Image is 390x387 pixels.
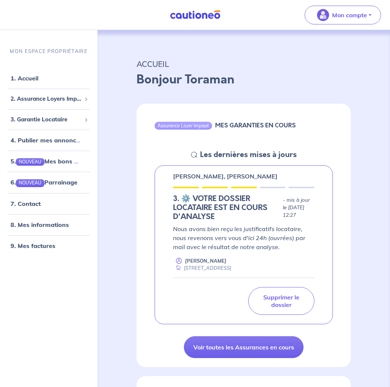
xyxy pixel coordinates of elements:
[11,115,81,124] span: 3. Garantie Locataire
[11,200,41,207] a: 7. Contact
[11,136,82,144] a: 4. Publier mes annonces
[3,154,94,169] div: 5.NOUVEAUMes bons plans
[137,57,351,71] p: ACCUEIL
[11,221,69,228] a: 8. Mes informations
[173,194,314,221] div: state: DOCUMENTS-TO-EVALUATE, Context: NEW,CHOOSE-CERTIFICATE,RELATIONSHIP,LESSOR-DOCUMENTS
[200,150,297,159] h5: Les dernières mises à jours
[137,71,351,89] p: Bonjour Toraman
[3,175,94,190] div: 6.NOUVEAUParrainage
[167,10,223,20] img: Cautioneo
[173,265,231,272] div: [STREET_ADDRESS]
[3,71,94,86] div: 1. Accueil
[184,336,304,358] a: Voir toutes les Assurances en cours
[185,257,226,265] p: [PERSON_NAME]
[248,287,314,315] a: Supprimer le dossier
[10,48,87,55] p: MON ESPACE PROPRIÉTAIRE
[173,194,279,221] h5: 3.︎ ⚙️ VOTRE DOSSIER LOCATAIRE EST EN COURS D'ANALYSE
[155,122,212,129] div: Assurance Loyer Impayé
[11,178,77,186] a: 6.NOUVEAUParrainage
[3,238,94,253] div: 9. Mes factures
[11,74,38,82] a: 1. Accueil
[3,217,94,232] div: 8. Mes informations
[3,92,94,106] div: 2. Assurance Loyers Impayés
[173,172,278,181] p: [PERSON_NAME], [PERSON_NAME]
[11,157,90,165] a: 5.NOUVEAUMes bons plans
[305,6,381,24] button: illu_account_valid_menu.svgMon compte
[3,112,94,127] div: 3. Garantie Locataire
[283,197,314,219] p: - mis à jour le [DATE] 12:27
[3,196,94,211] div: 7. Contact
[11,242,55,249] a: 9. Mes factures
[258,293,305,308] p: Supprimer le dossier
[3,133,94,148] div: 4. Publier mes annonces
[332,11,367,20] p: Mon compte
[317,9,329,21] img: illu_account_valid_menu.svg
[215,122,296,129] h6: MES GARANTIES EN COURS
[11,95,81,103] span: 2. Assurance Loyers Impayés
[173,224,314,251] p: Nous avons bien reçu les justificatifs locataire, nous revenons vers vous d'ici 24h (ouvrées) par...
